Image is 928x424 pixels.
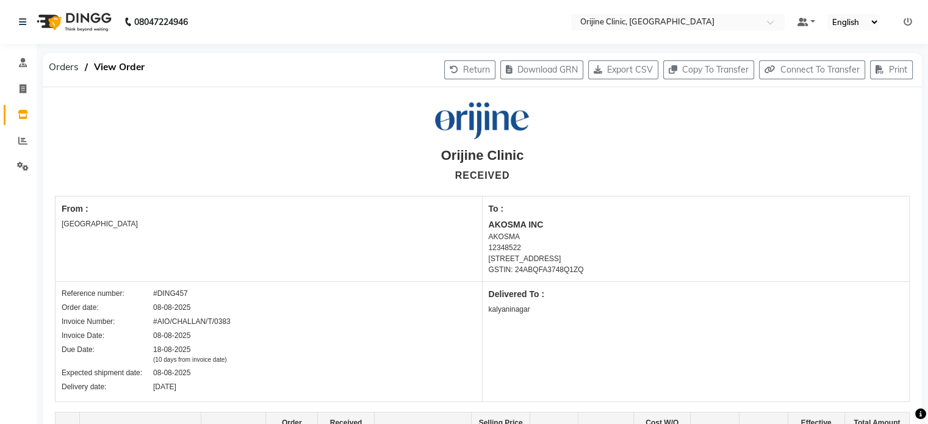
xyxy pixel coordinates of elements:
[62,288,153,299] div: Reference number:
[489,264,904,275] div: GSTIN: 24ABQFA3748Q1ZQ
[489,288,904,301] div: Delivered To :
[62,381,153,392] div: Delivery date:
[759,60,865,79] button: Connect To Transfer
[62,302,153,313] div: Order date:
[62,203,476,215] div: From :
[134,5,188,39] b: 08047224946
[62,316,153,327] div: Invoice Number:
[153,355,227,364] div: (10 days from invoice date)
[62,218,476,229] div: [GEOGRAPHIC_DATA]
[153,367,190,378] div: 08-08-2025
[88,56,151,78] span: View Order
[489,203,904,215] div: To :
[588,60,658,79] button: Export CSV
[489,218,904,231] div: AKOSMA INC
[62,344,153,364] div: Due Date:
[153,302,190,313] div: 08-08-2025
[444,60,495,79] button: Return
[489,242,904,253] div: 12348522
[489,231,904,242] div: AKOSMA
[153,316,231,327] div: #AIO/CHALLAN/T/0383
[62,367,153,378] div: Expected shipment date:
[441,145,524,165] div: Orijine Clinic
[455,168,510,183] div: RECEIVED
[153,288,188,299] div: #DING457
[62,330,153,341] div: Invoice Date:
[31,5,115,39] img: logo
[870,60,913,79] button: Print
[433,102,531,140] img: Company Logo
[489,253,904,264] div: [STREET_ADDRESS]
[153,330,190,341] div: 08-08-2025
[500,60,583,79] button: Download GRN
[489,304,904,315] div: kalyaninagar
[153,381,176,392] div: [DATE]
[663,60,754,79] button: Copy To Transfer
[153,344,227,364] div: 18-08-2025
[43,56,85,78] span: Orders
